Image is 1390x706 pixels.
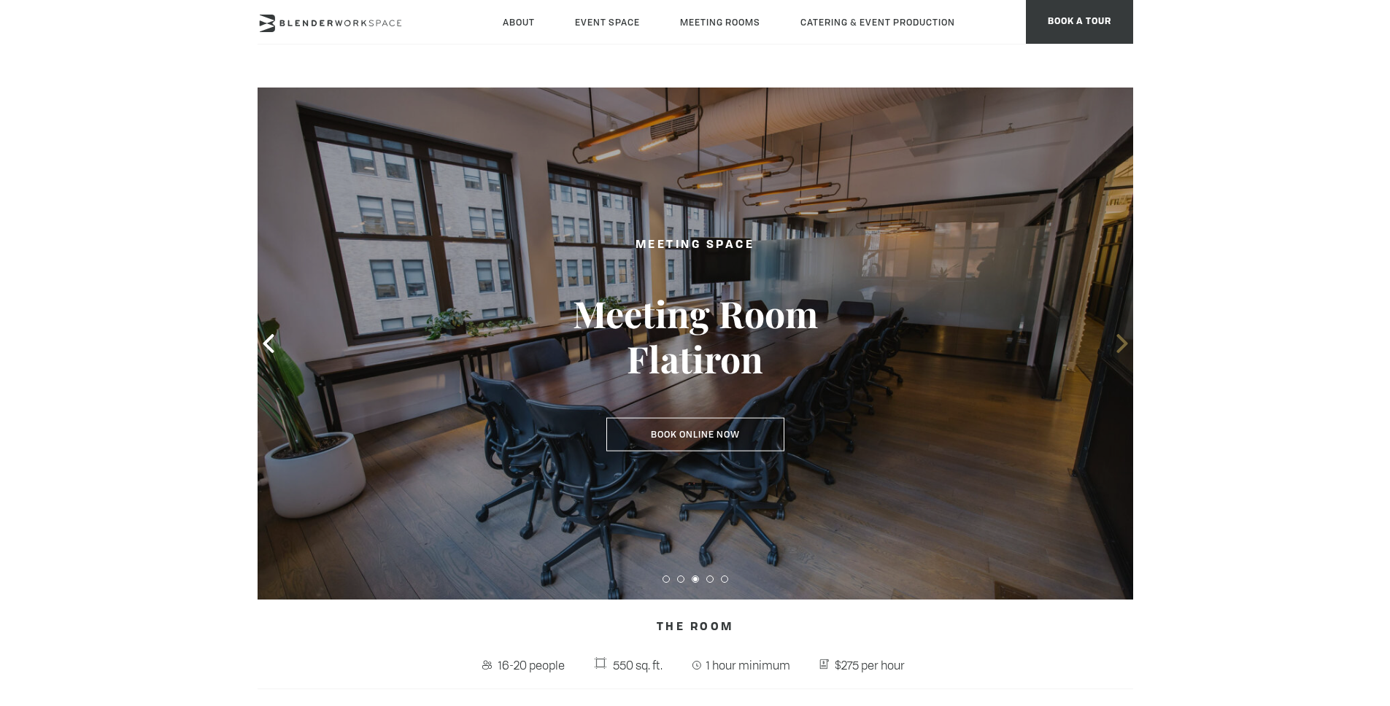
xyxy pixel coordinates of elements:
h2: Meeting Space [528,236,863,255]
h3: Meeting Room Flatiron [528,291,863,381]
span: 550 sq. ft. [609,653,666,677]
iframe: Chat Widget [1127,519,1390,706]
h4: The Room [258,614,1133,642]
span: 1 hour minimum [703,653,795,677]
a: Book Online Now [606,418,784,451]
span: 16-20 people [495,653,568,677]
span: $275 per hour [831,653,908,677]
